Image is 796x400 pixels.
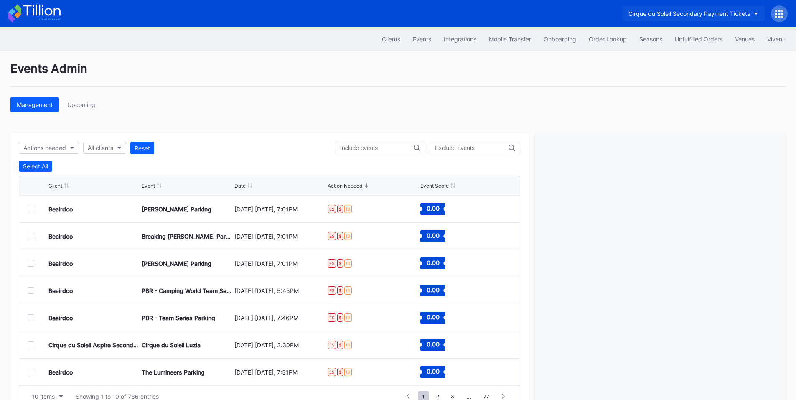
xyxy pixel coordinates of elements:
div: ES [328,313,336,322]
div: ... [460,393,478,400]
div: $ [337,259,343,268]
button: Venues [729,31,761,47]
div: $ [337,205,343,213]
div: ID [344,232,352,240]
div: [DATE] [DATE], 7:01PM [234,206,326,213]
div: $ [337,286,343,295]
div: Cirque du Soleil Luzia [142,341,201,349]
div: Upcoming [67,101,95,108]
button: Unfulfilled Orders [669,31,729,47]
div: ID [344,341,352,349]
div: $ [337,232,343,240]
div: ID [344,313,352,322]
div: Beairdco [48,314,73,321]
div: Onboarding [544,36,576,43]
div: [DATE] [DATE], 3:30PM [234,341,326,349]
input: Exclude events [435,145,509,151]
button: Order Lookup [582,31,633,47]
div: [PERSON_NAME] Parking [142,260,211,267]
div: PBR - Camping World Team Series (Ridge Rider Days) - 3 Day Pass (10/10 - 10/12) [142,287,233,294]
div: Actions needed [23,144,66,151]
div: Event [142,183,155,189]
div: Beairdco [48,287,73,294]
button: Vivenu [761,31,792,47]
text: 0.00 [427,286,440,293]
div: ID [344,368,352,376]
div: ID [344,286,352,295]
button: Upcoming [61,97,102,112]
button: Management [10,97,59,112]
div: [DATE] [DATE], 7:46PM [234,314,326,321]
div: Reset [135,145,150,152]
div: [DATE] [DATE], 7:01PM [234,233,326,240]
div: ES [328,259,336,268]
div: Unfulfilled Orders [675,36,722,43]
div: Action Needed [328,183,362,189]
div: ES [328,341,336,349]
div: Showing 1 to 10 of 766 entries [76,393,159,400]
div: Events Admin [10,61,786,87]
div: 10 items [32,393,55,400]
button: All clients [83,142,126,154]
text: 0.00 [427,341,440,348]
div: Order Lookup [589,36,627,43]
button: Integrations [437,31,483,47]
div: ID [344,205,352,213]
div: Cirque du Soleil Secondary Payment Tickets [628,10,750,17]
text: 0.00 [427,232,440,239]
div: [DATE] [DATE], 7:01PM [234,260,326,267]
div: Vivenu [767,36,786,43]
button: Mobile Transfer [483,31,537,47]
div: Client [48,183,62,189]
div: Beairdco [48,369,73,376]
div: Breaking [PERSON_NAME] Parking [142,233,233,240]
div: ID [344,259,352,268]
text: 0.00 [427,205,440,212]
div: Beairdco [48,260,73,267]
div: All clients [88,144,113,151]
div: [DATE] [DATE], 7:31PM [234,369,326,376]
div: $ [337,368,343,376]
div: PBR - Team Series Parking [142,314,215,321]
div: Seasons [639,36,662,43]
div: Mobile Transfer [489,36,531,43]
div: Events [413,36,431,43]
div: Beairdco [48,233,73,240]
div: Management [17,101,53,108]
button: Actions needed [19,142,79,154]
div: ES [328,368,336,376]
div: Cirque du Soleil Aspire Secondary [48,341,140,349]
button: Select All [19,161,52,172]
div: [DATE] [DATE], 5:45PM [234,287,326,294]
div: Beairdco [48,206,73,213]
div: Event Score [420,183,449,189]
div: $ [337,313,343,322]
button: Clients [376,31,407,47]
div: Date [234,183,246,189]
div: Select All [23,163,48,170]
button: Onboarding [537,31,582,47]
text: 0.00 [427,313,440,321]
input: Include events [340,145,414,151]
div: ES [328,286,336,295]
div: The Lumineers Parking [142,369,205,376]
button: Events [407,31,437,47]
div: ES [328,205,336,213]
button: Seasons [633,31,669,47]
text: 0.00 [427,368,440,375]
button: Reset [130,142,154,154]
div: Venues [735,36,755,43]
text: 0.00 [427,259,440,266]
